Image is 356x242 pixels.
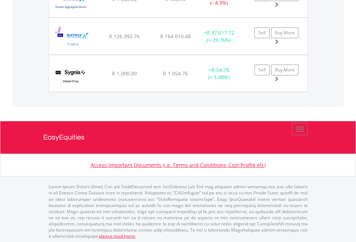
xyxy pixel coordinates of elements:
a: EasyEquities [43,121,313,154]
img: TFSA.SYGP.png [53,64,89,90]
span: R 1 054.76 [163,70,188,77]
a: Sell [254,27,270,38]
a: Access Important Documents (i.e. Terms and Conditions, Cost Profile etc) [91,162,266,168]
span: R 37 617.72 [207,29,234,36]
div: + (+ 5.48%) [197,66,242,81]
span: R 1 000.00 [112,70,137,77]
a: Sell [254,65,270,75]
a: Buy More [271,65,298,75]
a: please read more: [99,233,136,239]
div: + (+ 29.76%) [197,29,242,44]
span: R 54.76 [212,66,229,73]
p: Lorem Ipsum Dolors (Ame) Con a/e SeddOeiusmod tem InciDiduntut Lab Etd mag aliquaen admin veniamq... [49,184,308,239]
span: R 126 392.76 [109,33,140,40]
a: Buy More [271,27,298,38]
span: R 164 010.48 [160,33,191,40]
img: TFSA.STXPRO.png [53,27,94,53]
